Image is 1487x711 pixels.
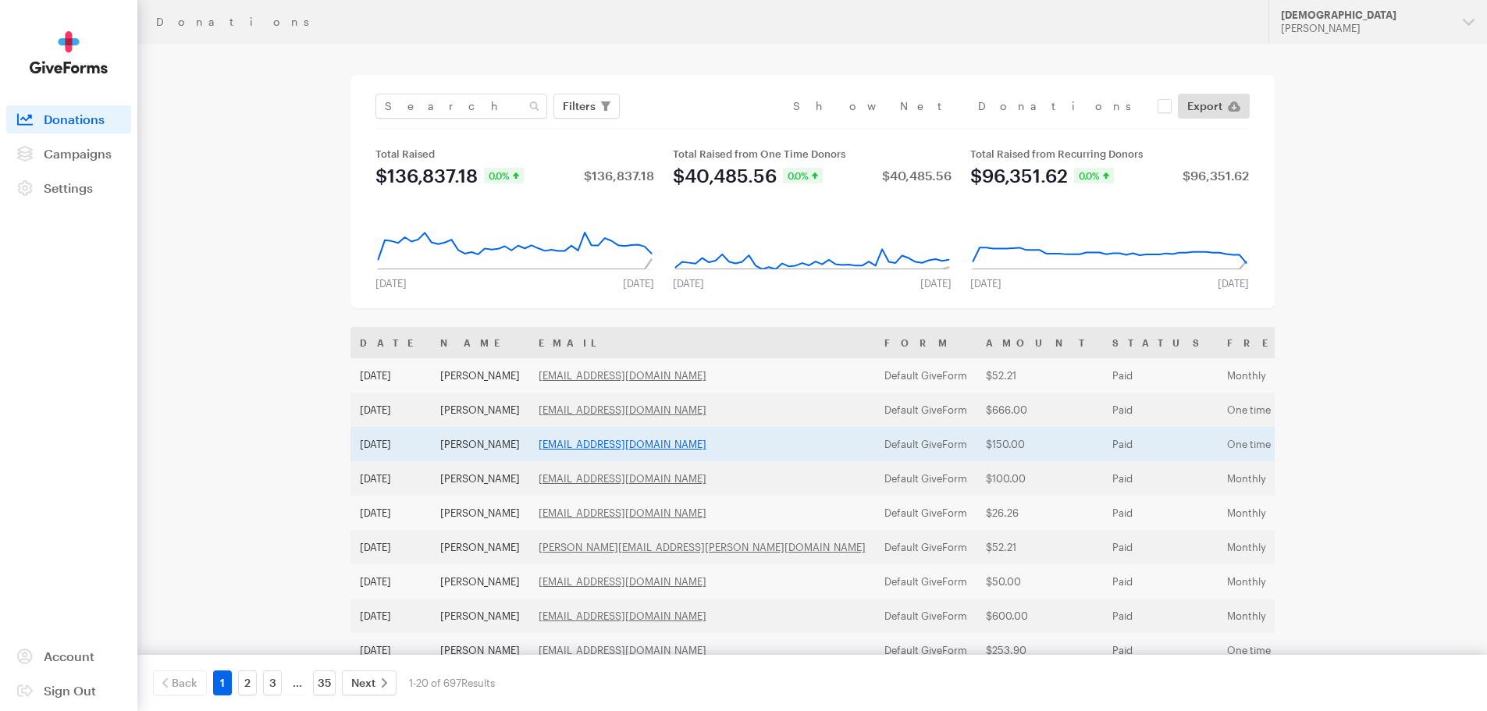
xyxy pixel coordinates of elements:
[6,140,131,168] a: Campaigns
[1103,427,1218,461] td: Paid
[431,633,529,667] td: [PERSON_NAME]
[977,564,1103,599] td: $50.00
[1218,427,1396,461] td: One time
[350,358,431,393] td: [DATE]
[1281,9,1450,22] div: [DEMOGRAPHIC_DATA]
[783,168,823,183] div: 0.0%
[1218,393,1396,427] td: One time
[1218,461,1396,496] td: Monthly
[875,564,977,599] td: Default GiveForm
[484,168,524,183] div: 0.0%
[366,277,416,290] div: [DATE]
[1103,633,1218,667] td: Paid
[663,277,713,290] div: [DATE]
[1103,530,1218,564] td: Paid
[539,438,706,450] a: [EMAIL_ADDRESS][DOMAIN_NAME]
[539,403,706,416] a: [EMAIL_ADDRESS][DOMAIN_NAME]
[431,530,529,564] td: [PERSON_NAME]
[875,496,977,530] td: Default GiveForm
[44,146,112,161] span: Campaigns
[1218,530,1396,564] td: Monthly
[431,327,529,358] th: Name
[431,599,529,633] td: [PERSON_NAME]
[539,541,866,553] a: [PERSON_NAME][EMAIL_ADDRESS][PERSON_NAME][DOMAIN_NAME]
[1183,169,1249,182] div: $96,351.62
[673,148,952,160] div: Total Raised from One Time Donors
[875,358,977,393] td: Default GiveForm
[539,369,706,382] a: [EMAIL_ADDRESS][DOMAIN_NAME]
[563,97,596,116] span: Filters
[1208,277,1258,290] div: [DATE]
[409,670,495,695] div: 1-20 of 697
[1103,393,1218,427] td: Paid
[350,530,431,564] td: [DATE]
[1103,461,1218,496] td: Paid
[431,461,529,496] td: [PERSON_NAME]
[1103,564,1218,599] td: Paid
[350,633,431,667] td: [DATE]
[431,358,529,393] td: [PERSON_NAME]
[350,327,431,358] th: Date
[6,174,131,202] a: Settings
[375,148,654,160] div: Total Raised
[431,427,529,461] td: [PERSON_NAME]
[238,670,257,695] a: 2
[977,496,1103,530] td: $26.26
[875,461,977,496] td: Default GiveForm
[875,599,977,633] td: Default GiveForm
[6,677,131,705] a: Sign Out
[350,427,431,461] td: [DATE]
[977,393,1103,427] td: $666.00
[1218,496,1396,530] td: Monthly
[263,670,282,695] a: 3
[1281,22,1450,35] div: [PERSON_NAME]
[977,427,1103,461] td: $150.00
[44,683,96,698] span: Sign Out
[875,393,977,427] td: Default GiveForm
[350,461,431,496] td: [DATE]
[977,633,1103,667] td: $253.90
[882,169,952,182] div: $40,485.56
[1103,599,1218,633] td: Paid
[970,148,1249,160] div: Total Raised from Recurring Donors
[1218,599,1396,633] td: Monthly
[44,180,93,195] span: Settings
[351,674,375,692] span: Next
[539,610,706,622] a: [EMAIL_ADDRESS][DOMAIN_NAME]
[350,564,431,599] td: [DATE]
[977,530,1103,564] td: $52.21
[350,599,431,633] td: [DATE]
[875,633,977,667] td: Default GiveForm
[342,670,397,695] a: Next
[30,31,108,74] img: GiveForms
[350,393,431,427] td: [DATE]
[6,642,131,670] a: Account
[614,277,663,290] div: [DATE]
[1103,496,1218,530] td: Paid
[673,166,777,185] div: $40,485.56
[539,472,706,485] a: [EMAIL_ADDRESS][DOMAIN_NAME]
[539,644,706,656] a: [EMAIL_ADDRESS][DOMAIN_NAME]
[1218,358,1396,393] td: Monthly
[1187,97,1222,116] span: Export
[584,169,654,182] div: $136,837.18
[313,670,336,695] a: 35
[553,94,620,119] button: Filters
[431,496,529,530] td: [PERSON_NAME]
[44,112,105,126] span: Donations
[875,327,977,358] th: Form
[375,166,478,185] div: $136,837.18
[6,105,131,133] a: Donations
[350,496,431,530] td: [DATE]
[970,166,1068,185] div: $96,351.62
[1103,358,1218,393] td: Paid
[961,277,1011,290] div: [DATE]
[539,575,706,588] a: [EMAIL_ADDRESS][DOMAIN_NAME]
[1218,633,1396,667] td: One time
[431,393,529,427] td: [PERSON_NAME]
[977,358,1103,393] td: $52.21
[875,530,977,564] td: Default GiveForm
[977,327,1103,358] th: Amount
[1103,327,1218,358] th: Status
[529,327,875,358] th: Email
